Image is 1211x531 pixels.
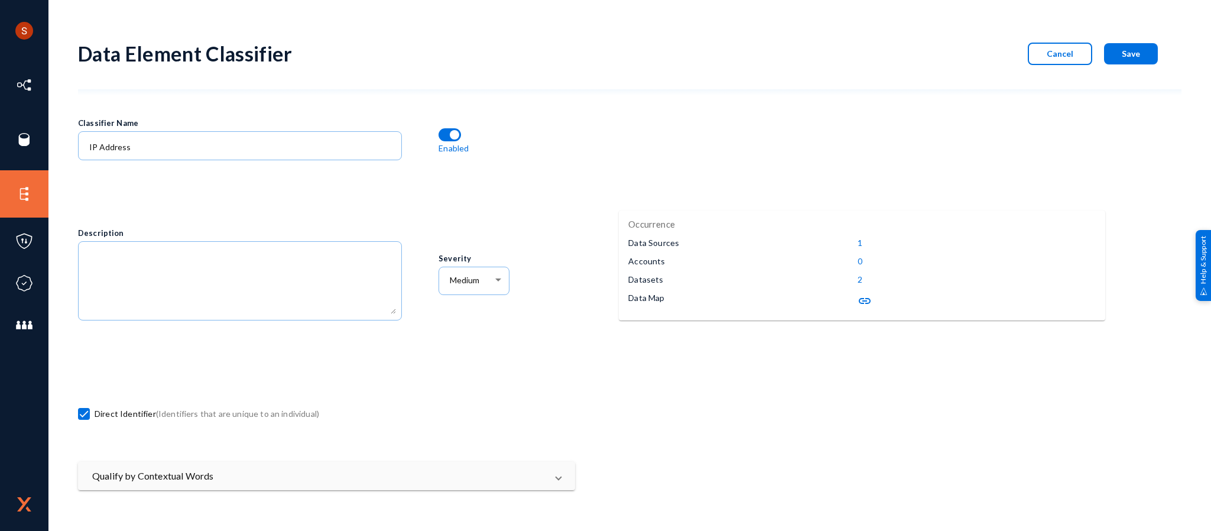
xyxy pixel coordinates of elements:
[858,273,862,286] p: 2
[15,185,33,203] img: icon-elements.svg
[95,405,319,423] span: Direct Identifier
[156,409,319,419] span: (Identifiers that are unique to an individual)
[628,292,664,304] p: Data Map
[858,294,872,308] mat-icon: link
[78,41,293,66] div: Data Element Classifier
[15,76,33,94] img: icon-inventory.svg
[858,255,862,267] p: 0
[628,237,679,249] p: Data Sources
[78,228,438,239] div: Description
[450,276,479,286] span: Medium
[78,462,575,490] mat-expansion-panel-header: Qualify by Contextual Words
[15,316,33,334] img: icon-members.svg
[628,218,675,231] p: Occurrence
[89,142,396,153] input: Name
[1200,287,1207,295] img: help_support.svg
[92,469,547,483] mat-panel-title: Qualify by Contextual Words
[15,22,33,40] img: ACg8ocLCHWB70YVmYJSZIkanuWRMiAOKj9BOxslbKTvretzi-06qRA=s96-c
[15,274,33,292] img: icon-compliance.svg
[439,253,600,265] div: Severity
[1047,48,1073,59] span: Cancel
[628,273,663,286] p: Datasets
[15,131,33,148] img: icon-sources.svg
[439,142,469,154] p: Enabled
[1196,230,1211,301] div: Help & Support
[1122,48,1140,59] span: Save
[1104,43,1158,64] button: Save
[78,118,438,129] div: Classifier Name
[1028,43,1092,65] button: Cancel
[858,237,862,249] p: 1
[628,255,665,267] p: Accounts
[15,232,33,250] img: icon-policies.svg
